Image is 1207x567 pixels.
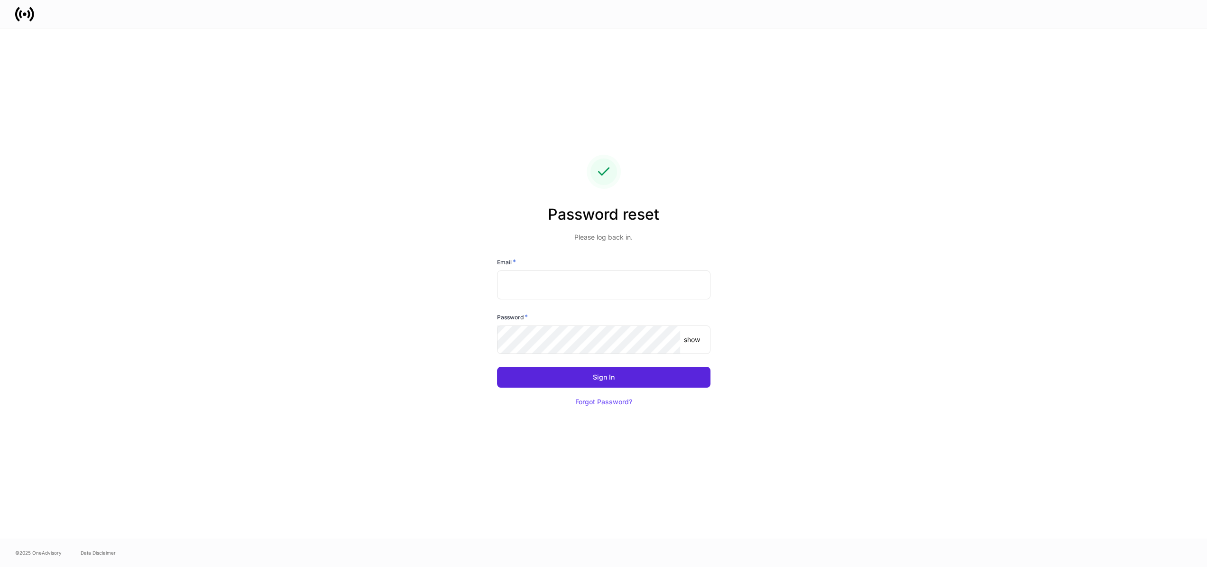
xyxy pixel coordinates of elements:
div: Forgot Password? [575,399,632,405]
button: Sign In [497,367,710,388]
a: Data Disclaimer [81,549,116,557]
p: Please log back in. [497,232,710,242]
button: Forgot Password? [563,391,644,412]
span: © 2025 OneAdvisory [15,549,62,557]
h6: Password [497,312,528,322]
div: Sign In [593,374,615,381]
p: show [684,335,700,344]
h2: Password reset [497,204,710,232]
h6: Email [497,257,516,267]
